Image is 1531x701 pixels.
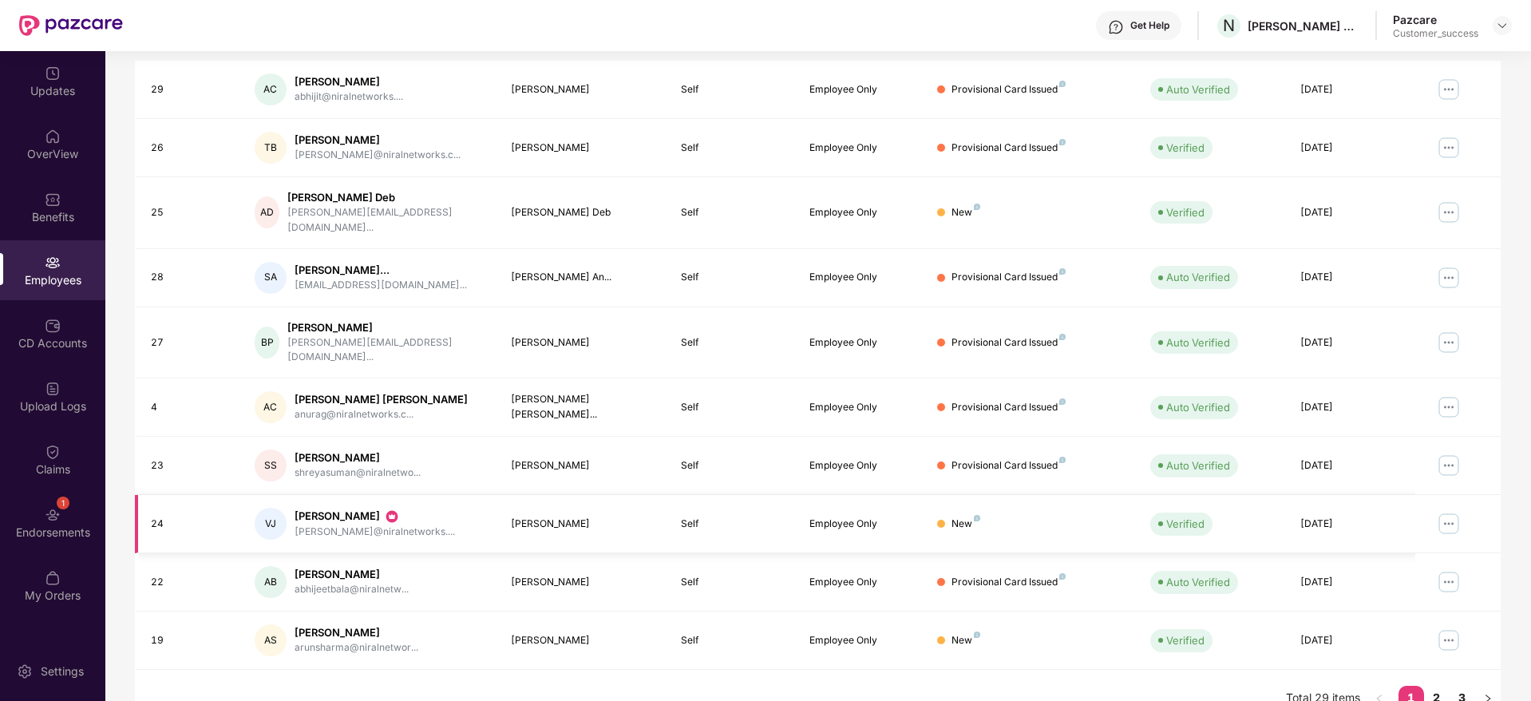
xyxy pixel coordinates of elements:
[511,82,656,97] div: [PERSON_NAME]
[1108,19,1124,35] img: svg+xml;base64,PHN2ZyBpZD0iSGVscC0zMngzMiIgeG1sbnM9Imh0dHA6Ly93d3cudzMub3JnLzIwMDAvc3ZnIiB3aWR0aD...
[511,141,656,156] div: [PERSON_NAME]
[295,148,461,163] div: [PERSON_NAME]@niralnetworks.c...
[1059,573,1066,580] img: svg+xml;base64,PHN2ZyB4bWxucz0iaHR0cDovL3d3dy53My5vcmcvMjAwMC9zdmciIHdpZHRoPSI4IiBoZWlnaHQ9IjgiIH...
[151,517,229,532] div: 24
[681,335,783,350] div: Self
[295,582,409,597] div: abhijeetbala@niralnetw...
[809,335,912,350] div: Employee Only
[1166,632,1205,648] div: Verified
[36,663,89,679] div: Settings
[151,633,229,648] div: 19
[255,196,279,228] div: AD
[1166,269,1230,285] div: Auto Verified
[951,458,1066,473] div: Provisional Card Issued
[511,335,656,350] div: [PERSON_NAME]
[951,335,1066,350] div: Provisional Card Issued
[295,525,455,540] div: [PERSON_NAME]@niralnetworks....
[151,400,229,415] div: 4
[681,458,783,473] div: Self
[295,392,468,407] div: [PERSON_NAME] [PERSON_NAME]
[1059,139,1066,145] img: svg+xml;base64,PHN2ZyB4bWxucz0iaHR0cDovL3d3dy53My5vcmcvMjAwMC9zdmciIHdpZHRoPSI4IiBoZWlnaHQ9IjgiIH...
[809,82,912,97] div: Employee Only
[295,465,421,481] div: shreyasuman@niralnetwo...
[1300,141,1402,156] div: [DATE]
[951,141,1066,156] div: Provisional Card Issued
[295,450,421,465] div: [PERSON_NAME]
[287,205,485,236] div: [PERSON_NAME][EMAIL_ADDRESS][DOMAIN_NAME]...
[1166,335,1230,350] div: Auto Verified
[151,205,229,220] div: 25
[951,575,1066,590] div: Provisional Card Issued
[1166,140,1205,156] div: Verified
[511,633,656,648] div: [PERSON_NAME]
[809,205,912,220] div: Employee Only
[384,509,400,525] img: svg+xml;base64,PHN2ZyB3aWR0aD0iMjAiIGhlaWdodD0iMjAiIHZpZXdCb3g9IjAgMCAyMCAyMCIgZmlsbD0ibm9uZSIgeG...
[255,450,287,481] div: SS
[1300,633,1402,648] div: [DATE]
[1393,27,1478,40] div: Customer_success
[1436,135,1462,160] img: manageButton
[1223,16,1235,35] span: N
[951,205,980,220] div: New
[681,205,783,220] div: Self
[255,391,287,423] div: AC
[295,263,467,278] div: [PERSON_NAME]...
[511,270,656,285] div: [PERSON_NAME] An...
[295,133,461,148] div: [PERSON_NAME]
[57,497,69,509] div: 1
[19,15,123,36] img: New Pazcare Logo
[255,132,287,164] div: TB
[809,517,912,532] div: Employee Only
[45,129,61,145] img: svg+xml;base64,PHN2ZyBpZD0iSG9tZSIgeG1sbnM9Imh0dHA6Ly93d3cudzMub3JnLzIwMDAvc3ZnIiB3aWR0aD0iMjAiIG...
[45,192,61,208] img: svg+xml;base64,PHN2ZyBpZD0iQmVuZWZpdHMiIHhtbG5zPSJodHRwOi8vd3d3LnczLm9yZy8yMDAwL3N2ZyIgd2lkdGg9Ij...
[45,318,61,334] img: svg+xml;base64,PHN2ZyBpZD0iQ0RfQWNjb3VudHMiIGRhdGEtbmFtZT0iQ0QgQWNjb3VudHMiIHhtbG5zPSJodHRwOi8vd3...
[287,190,485,205] div: [PERSON_NAME] Deb
[1059,268,1066,275] img: svg+xml;base64,PHN2ZyB4bWxucz0iaHR0cDovL3d3dy53My5vcmcvMjAwMC9zdmciIHdpZHRoPSI4IiBoZWlnaHQ9IjgiIH...
[974,632,980,638] img: svg+xml;base64,PHN2ZyB4bWxucz0iaHR0cDovL3d3dy53My5vcmcvMjAwMC9zdmciIHdpZHRoPSI4IiBoZWlnaHQ9IjgiIH...
[1436,77,1462,102] img: manageButton
[295,625,418,640] div: [PERSON_NAME]
[1166,81,1230,97] div: Auto Verified
[1436,394,1462,420] img: manageButton
[809,458,912,473] div: Employee Only
[151,82,229,97] div: 29
[151,458,229,473] div: 23
[1300,400,1402,415] div: [DATE]
[511,392,656,422] div: [PERSON_NAME] [PERSON_NAME]...
[1436,453,1462,478] img: manageButton
[45,65,61,81] img: svg+xml;base64,PHN2ZyBpZD0iVXBkYXRlZCIgeG1sbnM9Imh0dHA6Ly93d3cudzMub3JnLzIwMDAvc3ZnIiB3aWR0aD0iMj...
[287,335,485,366] div: [PERSON_NAME][EMAIL_ADDRESS][DOMAIN_NAME]...
[1436,569,1462,595] img: manageButton
[974,204,980,210] img: svg+xml;base64,PHN2ZyB4bWxucz0iaHR0cDovL3d3dy53My5vcmcvMjAwMC9zdmciIHdpZHRoPSI4IiBoZWlnaHQ9IjgiIH...
[681,517,783,532] div: Self
[1166,516,1205,532] div: Verified
[45,255,61,271] img: svg+xml;base64,PHN2ZyBpZD0iRW1wbG95ZWVzIiB4bWxucz0iaHR0cDovL3d3dy53My5vcmcvMjAwMC9zdmciIHdpZHRoPS...
[255,508,287,540] div: VJ
[681,270,783,285] div: Self
[511,517,656,532] div: [PERSON_NAME]
[255,624,287,656] div: AS
[1059,457,1066,463] img: svg+xml;base64,PHN2ZyB4bWxucz0iaHR0cDovL3d3dy53My5vcmcvMjAwMC9zdmciIHdpZHRoPSI4IiBoZWlnaHQ9IjgiIH...
[295,89,403,105] div: abhijit@niralnetworks....
[511,458,656,473] div: [PERSON_NAME]
[1436,200,1462,225] img: manageButton
[809,575,912,590] div: Employee Only
[1436,265,1462,291] img: manageButton
[1059,81,1066,87] img: svg+xml;base64,PHN2ZyB4bWxucz0iaHR0cDovL3d3dy53My5vcmcvMjAwMC9zdmciIHdpZHRoPSI4IiBoZWlnaHQ9IjgiIH...
[1166,399,1230,415] div: Auto Verified
[1166,457,1230,473] div: Auto Verified
[1300,575,1402,590] div: [DATE]
[151,270,229,285] div: 28
[681,633,783,648] div: Self
[255,262,287,294] div: SA
[1300,205,1402,220] div: [DATE]
[681,400,783,415] div: Self
[1248,18,1359,34] div: [PERSON_NAME] Networks Private Limited
[809,633,912,648] div: Employee Only
[295,567,409,582] div: [PERSON_NAME]
[1059,398,1066,405] img: svg+xml;base64,PHN2ZyB4bWxucz0iaHR0cDovL3d3dy53My5vcmcvMjAwMC9zdmciIHdpZHRoPSI4IiBoZWlnaHQ9IjgiIH...
[1300,517,1402,532] div: [DATE]
[255,73,287,105] div: AC
[295,407,468,422] div: anurag@niralnetworks.c...
[45,444,61,460] img: svg+xml;base64,PHN2ZyBpZD0iQ2xhaW0iIHhtbG5zPSJodHRwOi8vd3d3LnczLm9yZy8yMDAwL3N2ZyIgd2lkdGg9IjIwIi...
